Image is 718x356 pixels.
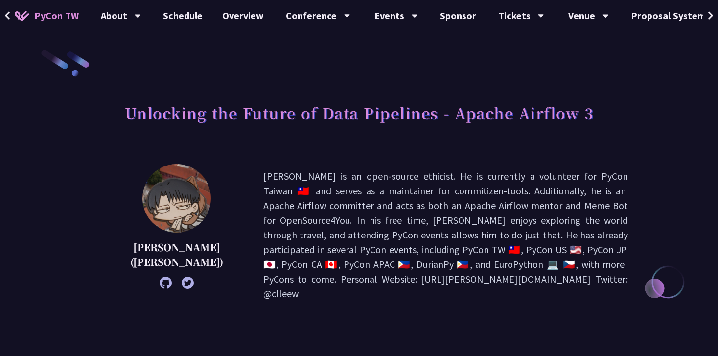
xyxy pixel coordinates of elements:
p: [PERSON_NAME] is an open-source ethicist. He is currently a volunteer for PyCon Taiwan 🇹🇼 and ser... [263,169,628,301]
a: PyCon TW [5,3,89,28]
h1: Unlocking the Future of Data Pipelines - Apache Airflow 3 [125,98,594,127]
span: PyCon TW [34,8,79,23]
img: Home icon of PyCon TW 2025 [15,11,29,21]
img: 李唯 (Wei Lee) [142,164,211,233]
p: [PERSON_NAME] ([PERSON_NAME]) [115,240,239,269]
